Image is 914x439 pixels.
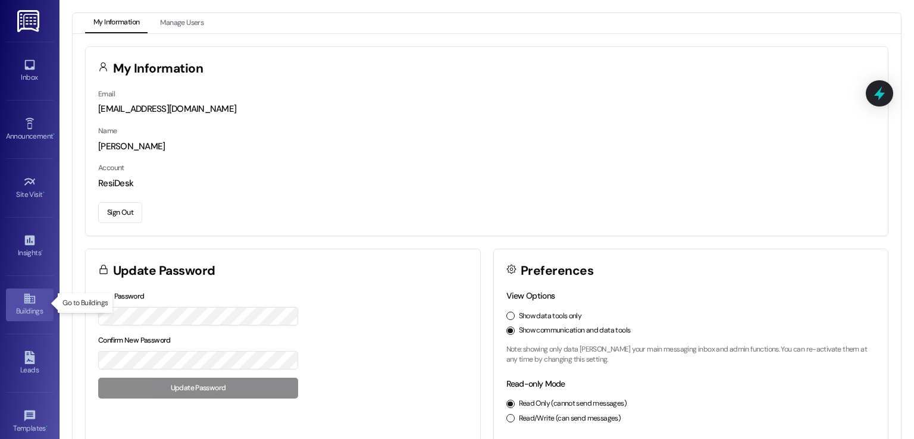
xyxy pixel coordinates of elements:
span: • [41,247,43,255]
div: [EMAIL_ADDRESS][DOMAIN_NAME] [98,103,875,115]
a: Inbox [6,55,54,87]
img: ResiDesk Logo [17,10,42,32]
label: New Password [98,291,145,301]
label: Read-only Mode [506,378,565,389]
a: Site Visit • [6,172,54,204]
label: Email [98,89,115,99]
span: • [53,130,55,139]
a: Buildings [6,289,54,321]
label: View Options [506,290,555,301]
label: Show communication and data tools [519,325,631,336]
button: Manage Users [152,13,212,33]
h3: Update Password [113,265,215,277]
label: Read Only (cannot send messages) [519,399,627,409]
label: Account [98,163,124,173]
span: • [46,422,48,431]
label: Confirm New Password [98,335,171,345]
a: Leads [6,347,54,380]
span: • [43,189,45,197]
p: Note: showing only data [PERSON_NAME] your main messaging inbox and admin functions. You can re-a... [506,344,876,365]
h3: Preferences [521,265,593,277]
a: Templates • [6,406,54,438]
button: Sign Out [98,202,142,223]
div: [PERSON_NAME] [98,140,875,153]
div: ResiDesk [98,177,875,190]
a: Insights • [6,230,54,262]
h3: My Information [113,62,204,75]
p: Go to Buildings [62,298,108,308]
label: Name [98,126,117,136]
label: Read/Write (can send messages) [519,413,621,424]
label: Show data tools only [519,311,582,322]
button: My Information [85,13,148,33]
